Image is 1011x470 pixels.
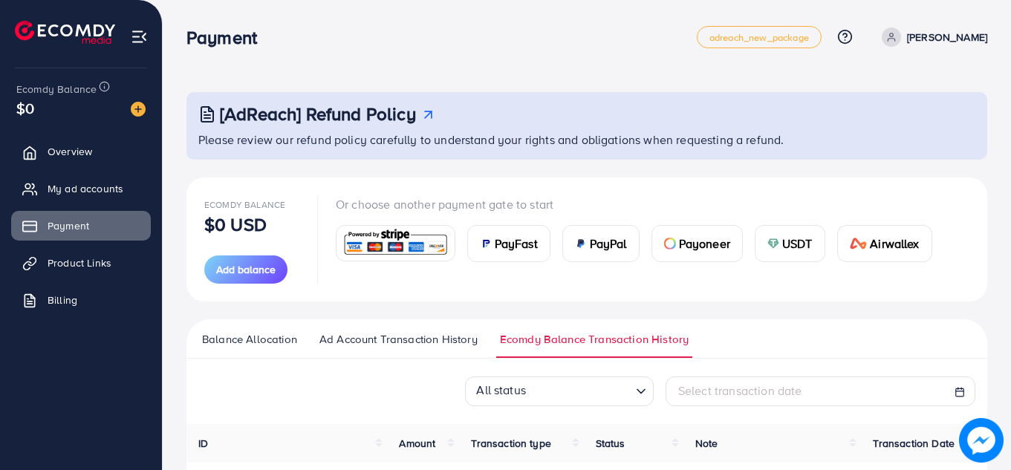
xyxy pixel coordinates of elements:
[336,225,455,261] a: card
[850,238,868,249] img: card
[16,97,34,119] span: $0
[876,27,987,47] a: [PERSON_NAME]
[467,225,550,262] a: cardPayFast
[959,418,1004,463] img: image
[204,215,267,233] p: $0 USD
[48,144,92,159] span: Overview
[216,262,276,277] span: Add balance
[399,436,435,451] span: Amount
[220,103,416,125] h3: [AdReach] Refund Policy
[48,255,111,270] span: Product Links
[186,27,269,48] h3: Payment
[873,436,955,451] span: Transaction Date
[341,227,450,259] img: card
[755,225,825,262] a: cardUSDT
[575,238,587,249] img: card
[11,211,151,241] a: Payment
[15,21,115,44] img: logo
[336,195,944,213] p: Or choose another payment gate to start
[870,235,919,252] span: Airwallex
[480,238,492,249] img: card
[697,26,822,48] a: adreach_new_package
[131,28,148,45] img: menu
[678,382,802,399] span: Select transaction date
[11,285,151,315] a: Billing
[204,198,285,211] span: Ecomdy Balance
[664,238,676,249] img: card
[767,238,779,249] img: card
[465,376,654,406] div: Search for option
[590,235,627,252] span: PayPal
[16,82,97,97] span: Ecomdy Balance
[471,436,551,451] span: Transaction type
[204,255,287,284] button: Add balance
[562,225,640,262] a: cardPayPal
[596,436,625,451] span: Status
[495,235,538,252] span: PayFast
[11,248,151,278] a: Product Links
[11,174,151,203] a: My ad accounts
[651,225,743,262] a: cardPayoneer
[679,235,730,252] span: Payoneer
[48,218,89,233] span: Payment
[11,137,151,166] a: Overview
[695,436,718,451] span: Note
[48,181,123,196] span: My ad accounts
[202,331,297,347] span: Balance Allocation
[709,33,809,42] span: adreach_new_package
[198,131,978,148] p: Please review our refund policy carefully to understand your rights and obligations when requesti...
[530,378,630,402] input: Search for option
[48,293,77,307] span: Billing
[500,331,689,347] span: Ecomdy Balance Transaction History
[473,377,529,402] span: All status
[198,436,208,451] span: ID
[131,102,146,117] img: image
[907,28,987,46] p: [PERSON_NAME]
[782,235,813,252] span: USDT
[319,331,478,347] span: Ad Account Transaction History
[837,225,932,262] a: cardAirwallex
